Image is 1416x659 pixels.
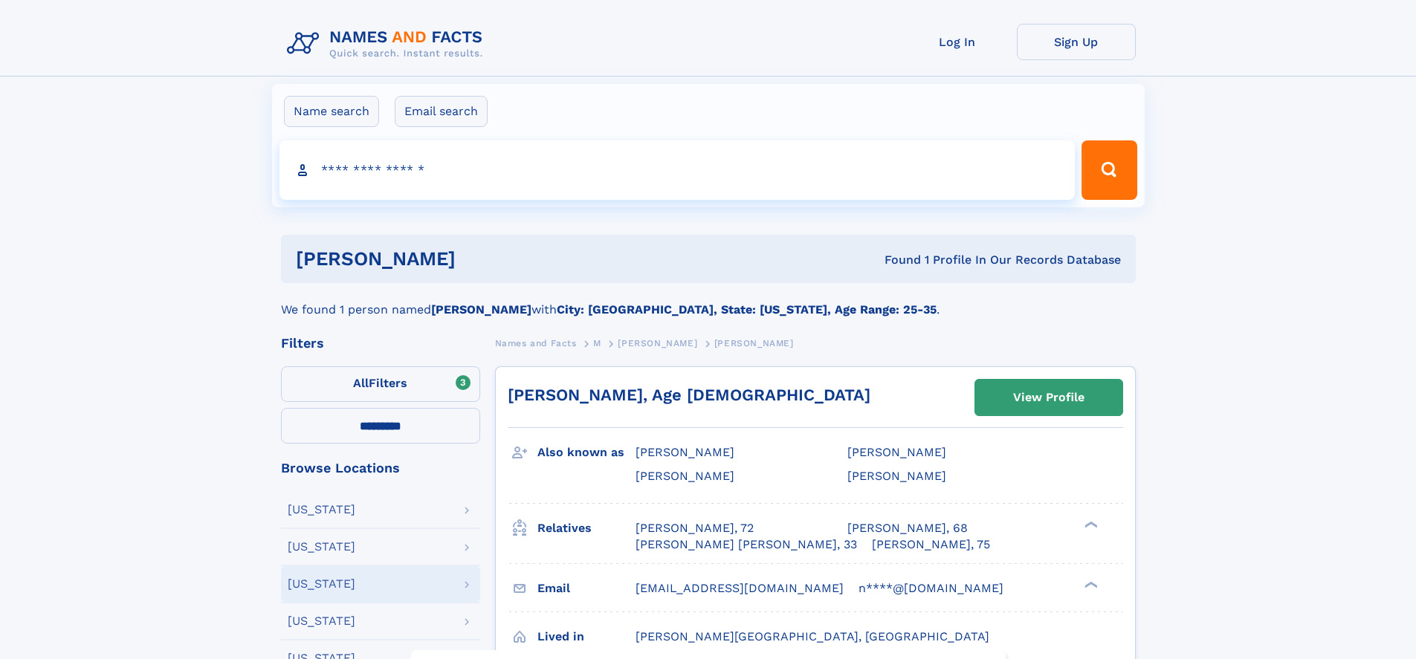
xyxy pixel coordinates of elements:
a: [PERSON_NAME], 72 [636,520,754,536]
a: [PERSON_NAME], 68 [847,520,968,536]
span: [PERSON_NAME] [618,338,697,348]
input: search input [279,140,1076,200]
div: [US_STATE] [288,504,355,516]
label: Email search [395,96,488,127]
a: View Profile [975,380,1122,415]
div: View Profile [1013,380,1084,415]
h1: [PERSON_NAME] [296,250,670,268]
div: We found 1 person named with . [281,283,1136,319]
b: [PERSON_NAME] [431,302,531,316]
label: Filters [281,366,480,402]
h3: Also known as [537,440,636,465]
div: [US_STATE] [288,578,355,590]
label: Name search [284,96,379,127]
b: City: [GEOGRAPHIC_DATA], State: [US_STATE], Age Range: 25-35 [557,302,937,316]
img: Logo Names and Facts [281,24,495,64]
div: Filters [281,337,480,350]
a: Names and Facts [495,334,577,352]
span: [PERSON_NAME] [636,469,734,483]
span: M [593,338,601,348]
h3: Lived in [537,624,636,649]
a: Sign Up [1017,24,1136,60]
a: Log In [898,24,1017,60]
div: ❯ [1081,519,1099,529]
span: [PERSON_NAME] [636,445,734,459]
div: ❯ [1081,580,1099,589]
a: [PERSON_NAME], Age [DEMOGRAPHIC_DATA] [508,386,870,404]
div: [US_STATE] [288,615,355,627]
span: [PERSON_NAME] [714,338,794,348]
span: [PERSON_NAME] [847,445,946,459]
div: Found 1 Profile In Our Records Database [670,252,1121,268]
span: [PERSON_NAME] [847,469,946,483]
a: [PERSON_NAME] [618,334,697,352]
h3: Email [537,576,636,601]
a: [PERSON_NAME] [PERSON_NAME], 33 [636,536,857,553]
button: Search Button [1082,140,1137,200]
span: All [353,376,369,390]
div: [US_STATE] [288,541,355,553]
a: M [593,334,601,352]
h3: Relatives [537,516,636,541]
div: Browse Locations [281,461,480,475]
a: [PERSON_NAME], 75 [872,536,990,553]
span: [PERSON_NAME][GEOGRAPHIC_DATA], [GEOGRAPHIC_DATA] [636,629,989,643]
span: [EMAIL_ADDRESS][DOMAIN_NAME] [636,581,844,595]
